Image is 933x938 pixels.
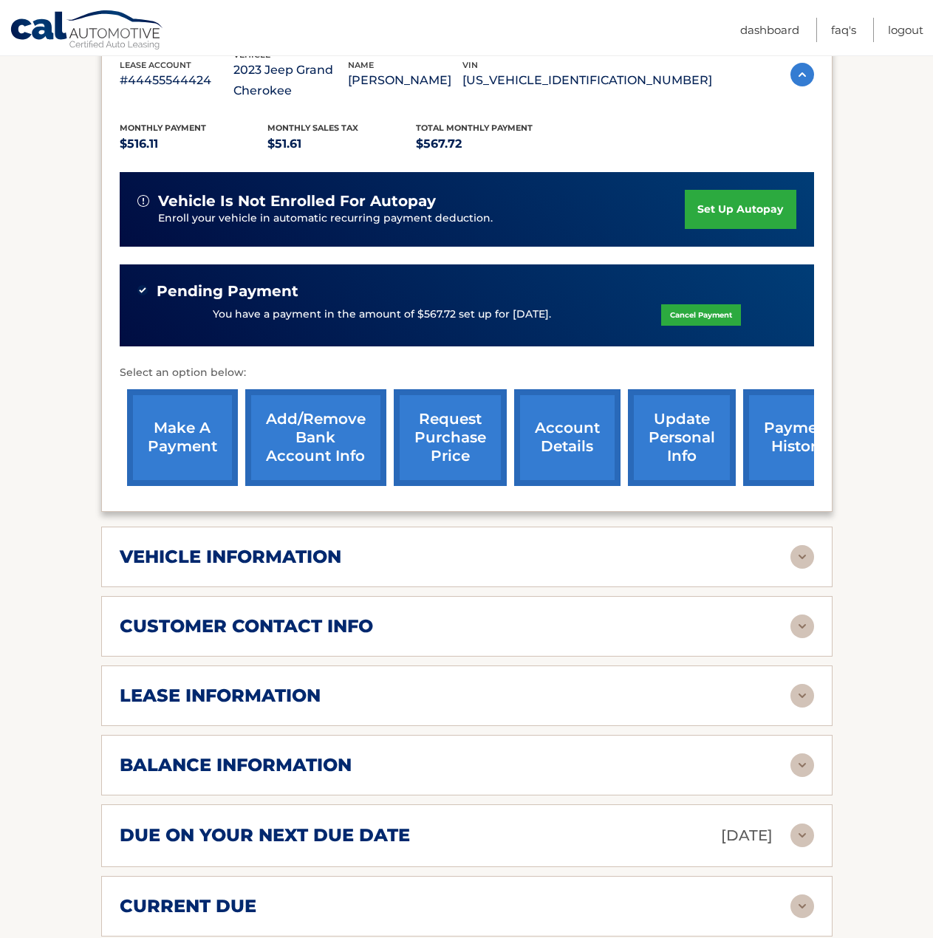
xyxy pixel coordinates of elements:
[628,389,736,486] a: update personal info
[157,282,298,301] span: Pending Payment
[120,364,814,382] p: Select an option below:
[888,18,923,42] a: Logout
[790,545,814,569] img: accordion-rest.svg
[721,823,773,849] p: [DATE]
[416,123,533,133] span: Total Monthly Payment
[137,285,148,295] img: check-green.svg
[790,894,814,918] img: accordion-rest.svg
[120,685,321,707] h2: lease information
[661,304,741,326] a: Cancel Payment
[120,546,341,568] h2: vehicle information
[790,824,814,847] img: accordion-rest.svg
[127,389,238,486] a: make a payment
[158,210,686,227] p: Enroll your vehicle in automatic recurring payment deduction.
[158,192,436,210] span: vehicle is not enrolled for autopay
[10,10,165,52] a: Cal Automotive
[740,18,799,42] a: Dashboard
[120,60,191,70] span: lease account
[514,389,621,486] a: account details
[790,753,814,777] img: accordion-rest.svg
[394,389,507,486] a: request purchase price
[790,63,814,86] img: accordion-active.svg
[685,190,796,229] a: set up autopay
[120,615,373,637] h2: customer contact info
[267,134,416,154] p: $51.61
[120,824,410,846] h2: due on your next due date
[213,307,551,323] p: You have a payment in the amount of $567.72 set up for [DATE].
[120,754,352,776] h2: balance information
[245,389,386,486] a: Add/Remove bank account info
[348,70,462,91] p: [PERSON_NAME]
[831,18,856,42] a: FAQ's
[120,123,206,133] span: Monthly Payment
[462,60,478,70] span: vin
[790,684,814,708] img: accordion-rest.svg
[120,70,234,91] p: #44455544424
[348,60,374,70] span: name
[120,134,268,154] p: $516.11
[137,195,149,207] img: alert-white.svg
[120,895,256,917] h2: current due
[267,123,358,133] span: Monthly sales Tax
[416,134,564,154] p: $567.72
[462,70,712,91] p: [US_VEHICLE_IDENTIFICATION_NUMBER]
[233,60,348,101] p: 2023 Jeep Grand Cherokee
[790,615,814,638] img: accordion-rest.svg
[743,389,854,486] a: payment history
